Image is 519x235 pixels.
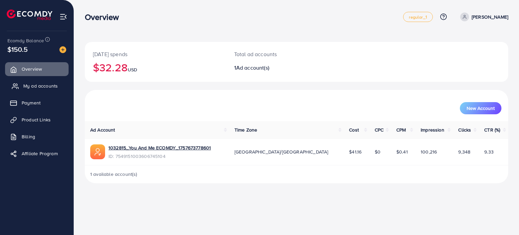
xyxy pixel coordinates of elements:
[236,64,269,71] span: Ad account(s)
[472,13,508,21] p: [PERSON_NAME]
[375,126,384,133] span: CPC
[5,130,69,143] a: Billing
[490,205,514,230] iframe: Chat
[349,148,362,155] span: $41.16
[5,79,69,93] a: My ad accounts
[409,15,427,19] span: regular_1
[85,12,124,22] h3: Overview
[458,13,508,21] a: [PERSON_NAME]
[5,62,69,76] a: Overview
[22,99,41,106] span: Payment
[396,148,408,155] span: $0.41
[234,50,324,58] p: Total ad accounts
[467,106,495,111] span: New Account
[234,126,257,133] span: Time Zone
[22,133,35,140] span: Billing
[458,126,471,133] span: Clicks
[90,144,105,159] img: ic-ads-acc.e4c84228.svg
[23,83,58,89] span: My ad accounts
[349,126,359,133] span: Cost
[421,148,437,155] span: 100,216
[5,113,69,126] a: Product Links
[7,9,52,20] img: logo
[22,66,42,72] span: Overview
[93,61,218,74] h2: $32.28
[90,171,138,178] span: 1 available account(s)
[5,147,69,160] a: Affiliate Program
[396,126,406,133] span: CPM
[484,148,494,155] span: 9.33
[458,148,470,155] span: 9,348
[108,153,211,160] span: ID: 7549151003606745104
[5,96,69,110] a: Payment
[375,148,380,155] span: $0
[7,37,44,44] span: Ecomdy Balance
[93,50,218,58] p: [DATE] spends
[59,13,67,21] img: menu
[22,150,58,157] span: Affiliate Program
[22,116,51,123] span: Product Links
[59,46,66,53] img: image
[108,144,211,151] a: 1032815_You And Me ECOMDY_1757673778601
[484,126,500,133] span: CTR (%)
[403,12,432,22] a: regular_1
[7,44,28,54] span: $150.5
[234,148,328,155] span: [GEOGRAPHIC_DATA]/[GEOGRAPHIC_DATA]
[421,126,444,133] span: Impression
[460,102,501,114] button: New Account
[90,126,115,133] span: Ad Account
[128,66,137,73] span: USD
[234,65,324,71] h2: 1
